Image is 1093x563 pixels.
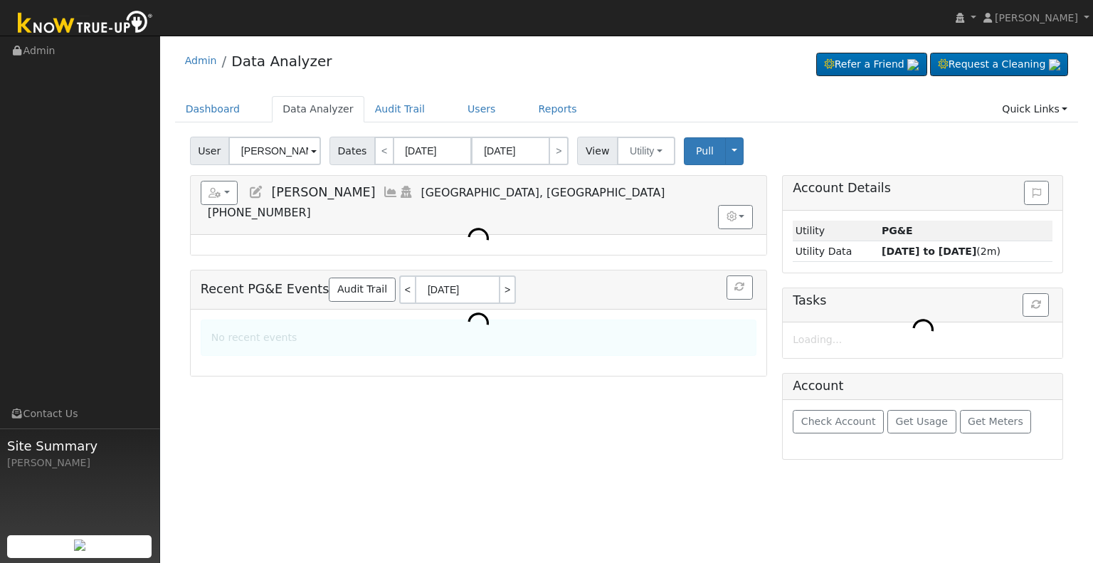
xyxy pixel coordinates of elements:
div: [PERSON_NAME] [7,456,152,470]
span: [PHONE_NUMBER] [208,206,311,219]
span: Check Account [801,416,876,427]
a: Data Analyzer [231,53,332,70]
span: [PERSON_NAME] [271,185,375,199]
a: < [399,275,415,304]
a: > [549,137,569,165]
button: Refresh [727,275,753,300]
a: Login As (last 08/14/2025 4:55:34 PM) [398,185,414,199]
a: Refer a Friend [816,53,927,77]
span: View [577,137,618,165]
a: Request a Cleaning [930,53,1068,77]
button: Get Usage [887,410,956,434]
button: Issue History [1024,181,1049,205]
a: Quick Links [991,96,1078,122]
a: Multi-Series Graph [383,185,398,199]
a: > [500,275,516,304]
span: Get Meters [968,416,1023,427]
span: [GEOGRAPHIC_DATA], [GEOGRAPHIC_DATA] [421,186,665,199]
strong: [DATE] to [DATE] [882,246,976,257]
h5: Tasks [793,293,1052,308]
span: Get Usage [896,416,948,427]
a: Users [457,96,507,122]
button: Check Account [793,410,884,434]
a: Admin [185,55,217,66]
img: retrieve [907,59,919,70]
a: Audit Trail [329,278,395,302]
span: User [190,137,229,165]
span: Site Summary [7,436,152,456]
strong: ID: 17179344, authorized: 08/15/25 [882,225,913,236]
a: Dashboard [175,96,251,122]
button: Refresh [1023,293,1049,317]
span: Dates [329,137,375,165]
span: [PERSON_NAME] [995,12,1078,23]
img: Know True-Up [11,8,160,40]
span: (2m) [882,246,1000,257]
img: retrieve [1049,59,1060,70]
td: Utility Data [793,241,879,262]
button: Utility [617,137,675,165]
button: Get Meters [960,410,1032,434]
a: Reports [528,96,588,122]
a: < [374,137,394,165]
button: Pull [684,137,726,165]
td: Utility [793,221,879,241]
h5: Account [793,379,843,393]
span: Pull [696,145,714,157]
input: Select a User [228,137,321,165]
a: Data Analyzer [272,96,364,122]
h5: Recent PG&E Events [201,275,756,304]
img: retrieve [74,540,85,551]
a: Edit User (26235) [248,185,264,199]
h5: Account Details [793,181,1052,196]
a: Audit Trail [364,96,435,122]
